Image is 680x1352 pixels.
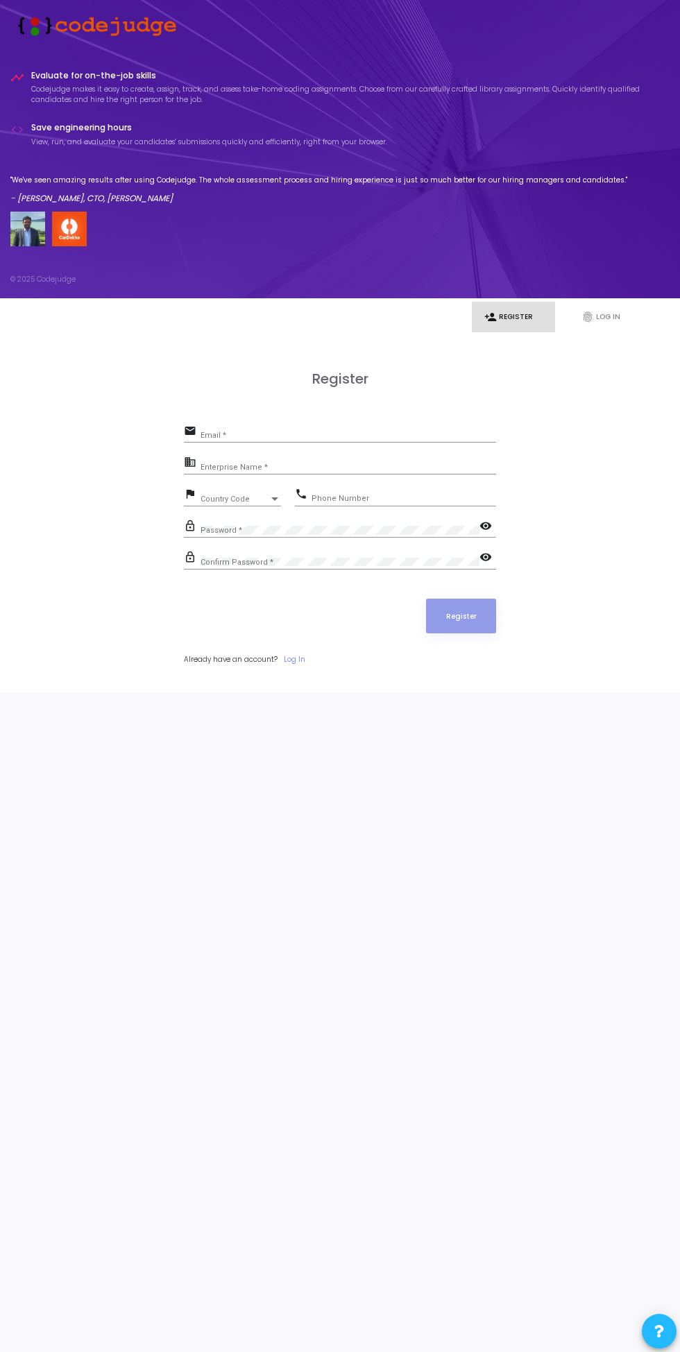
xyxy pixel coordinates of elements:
a: Log In [284,654,305,665]
h4: Evaluate for on-the-job skills [31,71,670,80]
p: "We've seen amazing results after using Codejudge. The whole assessment process and hiring experi... [10,175,627,185]
h3: Register [184,370,496,387]
i: fingerprint [581,311,594,323]
i: person_add [484,311,497,323]
img: company-logo [52,212,87,246]
mat-icon: visibility [479,550,496,567]
button: Register [426,599,496,633]
input: Email [201,431,496,440]
a: fingerprintLog In [569,302,652,332]
mat-icon: email [184,424,201,440]
a: person_addRegister [472,302,555,332]
input: Enterprise Name [201,463,496,471]
h4: Save engineering hours [31,123,387,132]
input: Phone Number [312,495,496,503]
i: timeline [10,71,24,85]
mat-icon: business [184,455,201,472]
em: - [PERSON_NAME], CTO, [PERSON_NAME] [10,192,173,204]
p: Codejudge makes it easy to create, assign, track, and assess take-home coding assignments. Choose... [31,84,670,105]
span: Already have an account? [184,654,278,665]
img: user image [10,212,45,246]
mat-icon: lock_outline [184,550,201,567]
mat-icon: flag [184,487,201,504]
mat-icon: lock_outline [184,519,201,536]
mat-icon: visibility [479,519,496,536]
mat-icon: phone [295,487,312,504]
div: © 2025 Codejudge [10,274,76,284]
span: Country Code [201,495,269,503]
p: View, run, and evaluate your candidates’ submissions quickly and efficiently, right from your bro... [31,137,387,147]
i: code [10,123,24,137]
